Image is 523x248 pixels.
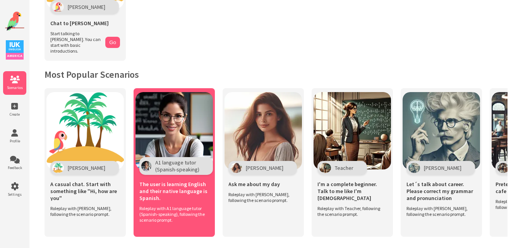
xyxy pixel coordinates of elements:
span: Roleplay with A1 language tutor (Spanish-speaking), following the scenario prompt. [139,205,205,223]
span: I'm a complete beginner. Talk to me like I'm [DEMOGRAPHIC_DATA] [317,181,387,202]
img: Scenario Image [46,92,124,169]
span: Roleplay with Teacher, following the scenario prompt. [317,205,383,217]
span: Create [3,112,26,117]
span: Profile [3,139,26,144]
span: Teacher [335,164,353,171]
img: Scenario Image [135,92,213,169]
img: Scenario Image [403,92,480,169]
span: Feedback [3,165,26,170]
h2: Most Popular Scenarios [45,68,508,80]
img: Character [230,163,242,173]
span: The user is learning English and their native language is Spanish. [139,181,209,202]
span: Roleplay with [PERSON_NAME], following the scenario prompt. [228,192,294,203]
span: Roleplay with [PERSON_NAME], following the scenario prompt. [50,205,116,217]
img: Character [319,163,331,173]
span: A casual chat. Start with something like "Hi, how are you" [50,181,120,202]
span: Chat to [PERSON_NAME] [50,20,109,27]
img: Character [497,163,509,173]
span: Scenarios [3,85,26,90]
span: Let´s talk about career. Please correct my grammar and pronunciation [406,181,476,202]
span: [PERSON_NAME] [246,164,283,171]
span: Ask me about my day [228,181,280,188]
span: [PERSON_NAME] [424,164,461,171]
button: Go [105,37,120,48]
img: Character [408,163,420,173]
span: A1 language tutor (Spanish-speaking) [155,159,199,173]
span: [PERSON_NAME] [68,164,105,171]
img: Website Logo [5,12,24,31]
img: Polly [52,2,64,12]
span: Settings [3,192,26,197]
span: Roleplay with [PERSON_NAME], following the scenario prompt. [406,205,472,217]
img: Character [141,161,151,171]
span: Start talking to [PERSON_NAME]. You can start with basic introductions. [50,31,101,54]
span: [PERSON_NAME] [68,3,105,10]
img: Scenario Image [225,92,302,169]
img: Scenario Image [314,92,391,169]
img: Character [52,163,64,173]
img: IUK Logo [6,40,24,60]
